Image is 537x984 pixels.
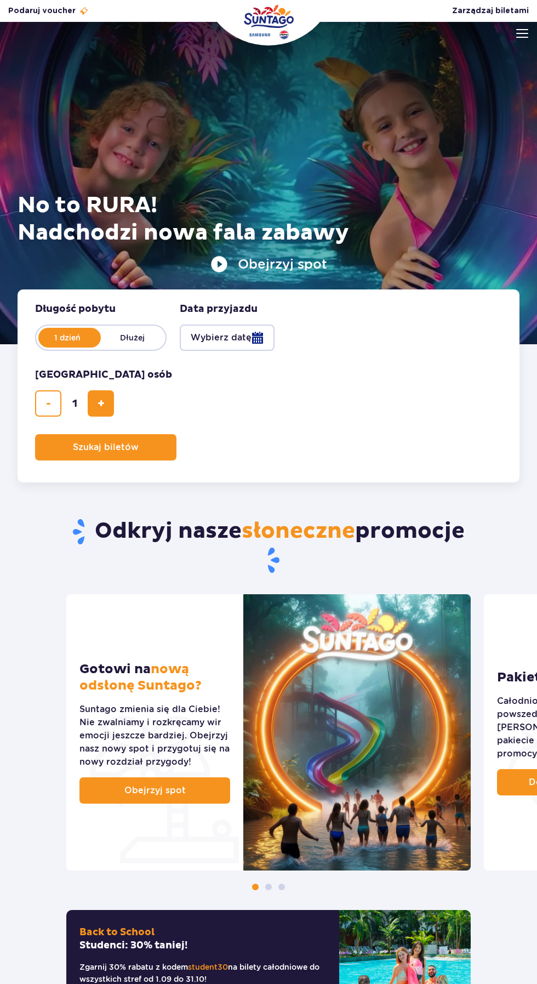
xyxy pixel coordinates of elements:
h2: Gotowi na [79,661,230,694]
a: Podaruj voucher [8,5,89,16]
img: Open menu [516,29,528,38]
img: Gotowi na nową odsłonę Suntago? [243,594,471,871]
input: liczba biletów [61,390,88,417]
span: Długość pobytu [35,303,116,316]
div: Suntago zmienia się dla Ciebie! Nie zwalniamy i rozkręcamy wir emocji jeszcze bardziej. Obejrzyj ... [79,703,230,769]
h2: Odkryj nasze promocje [66,517,471,575]
span: Podaruj voucher [8,5,76,16]
span: Szukaj biletów [73,442,139,452]
a: Zarządzaj biletami [452,5,529,16]
label: Dłużej [101,326,163,349]
h1: No to RURA! Nadchodzi nowa fala zabawy [18,192,519,247]
label: 1 dzień [36,326,99,349]
span: słoneczne [242,517,355,545]
button: usuń bilet [35,390,61,417]
button: Obejrzyj spot [210,255,327,273]
h2: Studenci: 30% taniej! [79,926,326,952]
span: Obejrzyj spot [124,784,186,797]
form: Planowanie wizyty w Park of Poland [18,289,519,482]
span: Back to School [79,926,155,939]
button: Wybierz datę [180,325,275,351]
a: Obejrzyj spot [79,777,230,804]
span: Data przyjazdu [180,303,258,316]
span: [GEOGRAPHIC_DATA] osób [35,368,172,382]
button: Szukaj biletów [35,434,176,460]
span: student30 [188,963,228,971]
button: dodaj bilet [88,390,114,417]
span: nową odsłonę Suntago? [79,661,202,694]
